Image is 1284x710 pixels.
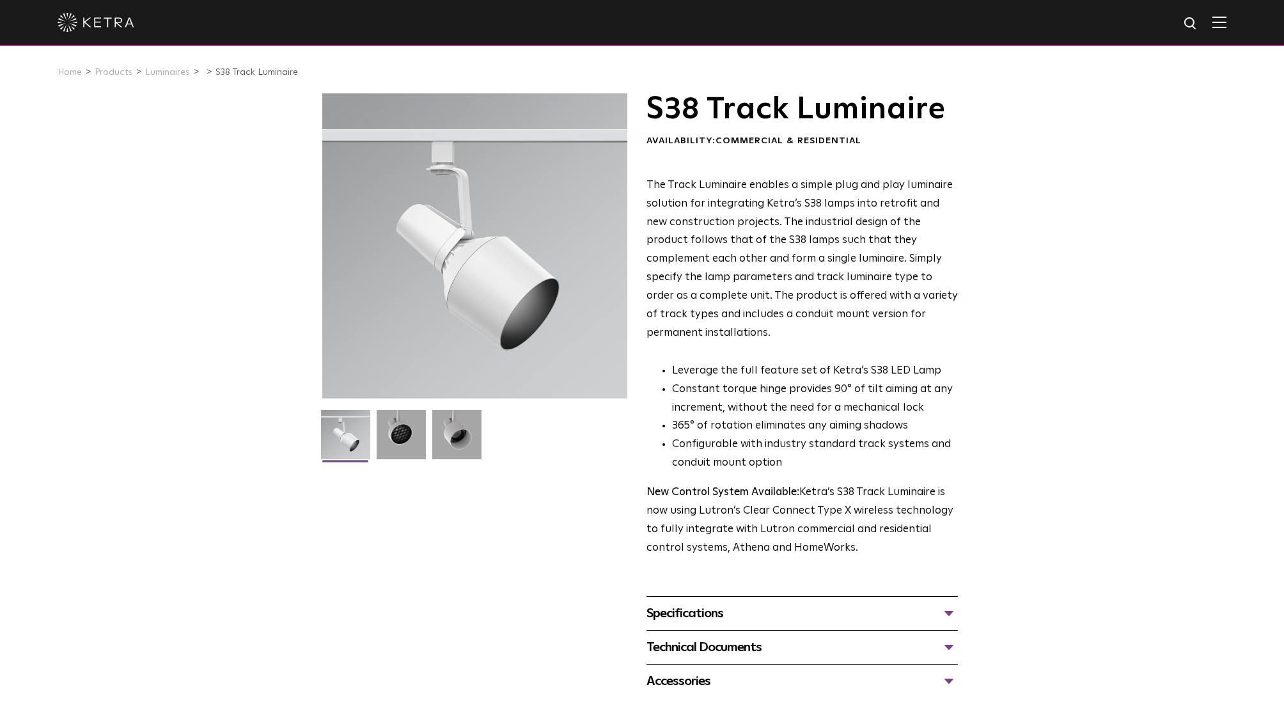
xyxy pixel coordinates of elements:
div: Specifications [646,603,958,624]
span: The Track Luminaire enables a simple plug and play luminaire solution for integrating Ketra’s S38... [646,180,958,338]
img: 9e3d97bd0cf938513d6e [432,410,481,469]
li: Configurable with industry standard track systems and conduit mount option [672,436,958,473]
img: S38-Track-Luminaire-2021-Web-Square [321,410,370,469]
strong: New Control System Available: [646,487,799,498]
p: Ketra’s S38 Track Luminaire is now using Lutron’s Clear Connect Type X wireless technology to ful... [646,484,958,558]
span: Commercial & Residential [716,136,861,145]
h1: S38 Track Luminaire [646,93,958,125]
div: Availability: [646,135,958,148]
li: Leverage the full feature set of Ketra’s S38 LED Lamp [672,362,958,381]
img: ketra-logo-2019-white [58,13,134,32]
img: search icon [1183,16,1199,32]
div: Accessories [646,671,958,691]
a: Luminaires [145,68,190,77]
a: Home [58,68,82,77]
img: Hamburger%20Nav.svg [1212,16,1226,28]
img: 3b1b0dc7630e9da69e6b [377,410,426,469]
a: S38 Track Luminaire [215,68,298,77]
a: Products [95,68,132,77]
li: 365° of rotation eliminates any aiming shadows [672,417,958,436]
div: Technical Documents [646,637,958,658]
li: Constant torque hinge provides 90° of tilt aiming at any increment, without the need for a mechan... [672,381,958,418]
